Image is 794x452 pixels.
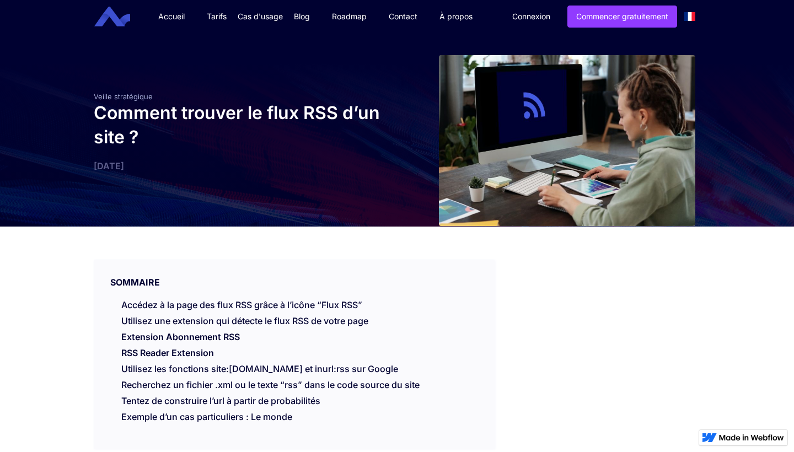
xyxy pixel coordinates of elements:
[719,434,784,441] img: Made in Webflow
[238,11,283,22] div: Cas d'usage
[121,315,368,326] a: Utilisez une extension qui détecte le flux RSS de votre page
[121,331,240,348] a: Extension Abonnement RSS
[121,379,420,390] a: Recherchez un fichier .xml ou le texte “rss” dans le code source du site
[121,299,362,310] a: Accédez à la page des flux RSS grâce à l’icône “Flux RSS”
[94,101,391,149] h1: Comment trouver le flux RSS d’un site ?
[504,6,559,27] a: Connexion
[121,363,398,374] a: Utilisez les fonctions site:[DOMAIN_NAME] et inurl:rss sur Google
[103,7,138,27] a: home
[121,395,320,406] a: Tentez de construire l’url à partir de probabilités
[94,160,391,171] div: [DATE]
[94,260,495,288] div: SOMMAIRE
[94,92,391,101] div: Veille stratégique
[567,6,677,28] a: Commencer gratuitement
[121,411,292,422] a: Exemple d’un cas particuliers : Le monde
[121,347,214,364] a: RSS Reader Extension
